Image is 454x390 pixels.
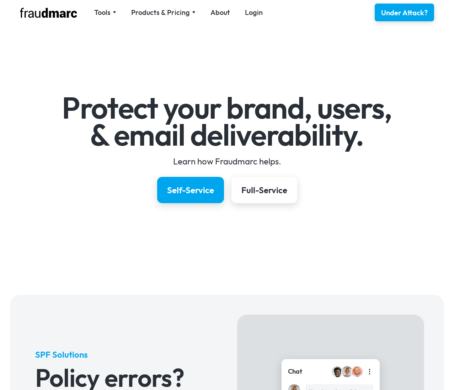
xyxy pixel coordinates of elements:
[157,177,224,203] a: Self-Service
[94,7,111,17] div: Tools
[210,7,230,17] a: About
[94,7,116,17] div: Tools
[288,367,302,376] div: Chat
[167,184,214,196] div: Self-Service
[231,177,297,203] a: Full-Service
[241,184,287,196] div: Full-Service
[21,156,433,167] div: Learn how Fraudmarc helps.
[381,8,428,18] div: Under Attack?
[375,4,434,21] a: Under Attack?
[245,7,263,17] a: Login
[131,7,190,17] div: Products & Pricing
[131,7,196,17] div: Products & Pricing
[21,94,433,148] h1: Protect your brand, users, & email deliverability.
[35,349,212,360] h5: SPF Solutions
